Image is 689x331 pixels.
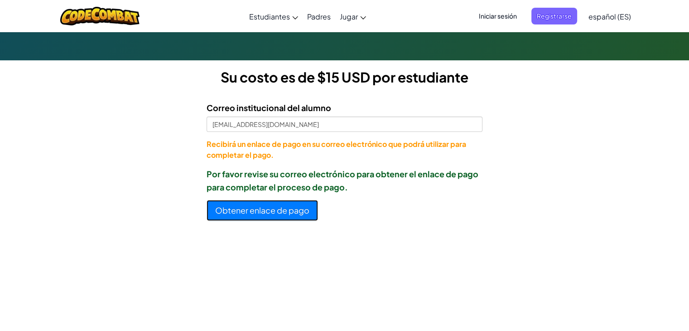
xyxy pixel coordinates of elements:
p: Por favor revise su correo electrónico para obtener el enlace de pago para completar el proceso d... [207,167,482,194]
a: español (ES) [584,4,636,29]
a: Jugar [335,4,371,29]
img: CodeCombat logo [60,7,140,25]
p: Recibirá un enlace de pago en su correo electrónico que podrá utilizar para completar el pago. [207,139,482,161]
span: Jugar [340,12,358,21]
a: Estudiantes [245,4,303,29]
button: Obtener enlace de pago [207,200,318,221]
span: Estudiantes [249,12,290,21]
button: Iniciar sesión [473,8,522,24]
label: Correo institucional del alumno [207,101,331,114]
span: español (ES) [588,12,631,21]
a: Padres [303,4,335,29]
button: Registrarse [531,8,577,24]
